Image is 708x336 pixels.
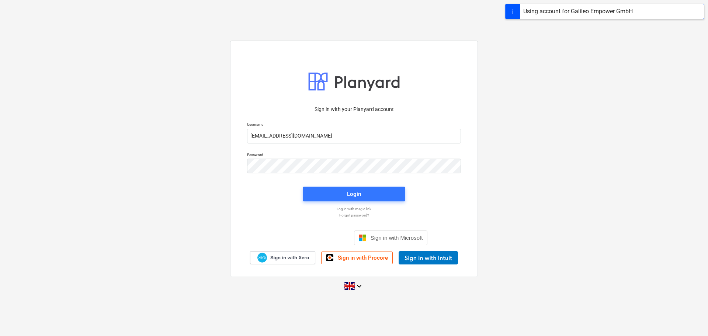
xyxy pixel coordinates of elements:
[303,187,405,201] button: Login
[257,253,267,263] img: Xero logo
[523,7,633,16] div: Using account for Galileo Empower GmbH
[277,230,352,246] iframe: Sign in with Google Button
[243,213,465,218] a: Forgot password?
[243,207,465,211] a: Log in with magic link
[347,189,361,199] div: Login
[338,254,388,261] span: Sign in with Procore
[355,282,364,291] i: keyboard_arrow_down
[371,235,423,241] span: Sign in with Microsoft
[321,252,393,264] a: Sign in with Procore
[247,152,461,159] p: Password
[270,254,309,261] span: Sign in with Xero
[247,129,461,143] input: Username
[247,105,461,113] p: Sign in with your Planyard account
[247,122,461,128] p: Username
[359,234,366,242] img: Microsoft logo
[250,251,316,264] a: Sign in with Xero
